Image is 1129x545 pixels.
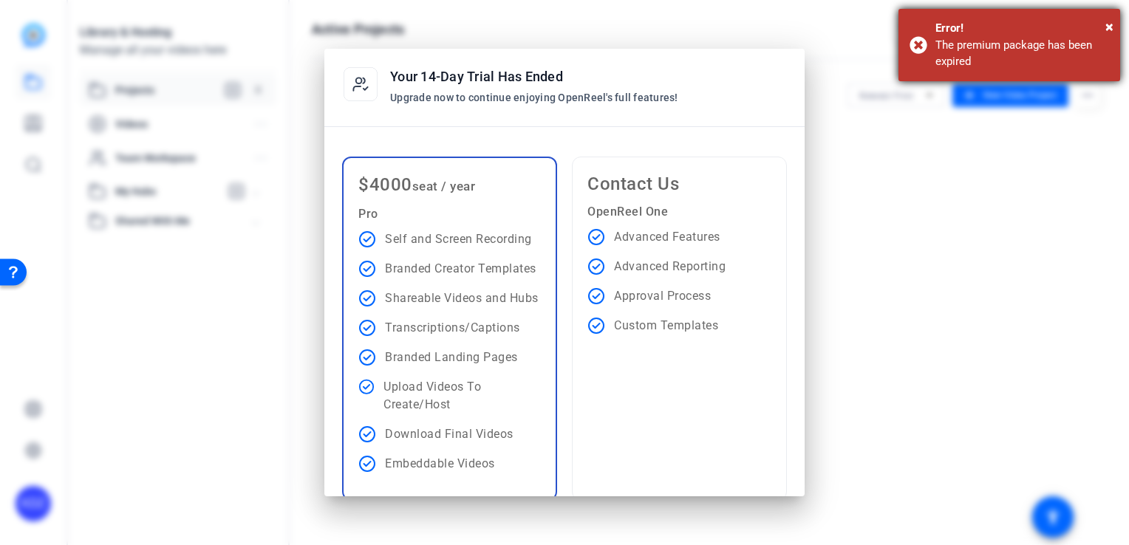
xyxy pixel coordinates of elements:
div: Error! [935,20,1109,37]
button: Close [1105,16,1113,38]
h2: Your 14-Day Trial Has Ended [390,66,563,87]
p: OpenReel One [587,203,679,221]
p: Upload Videos To Create/Host [383,378,541,414]
span: × [1105,18,1113,35]
span: Contact Us [587,174,679,194]
p: Custom Templates [614,317,718,335]
p: Transcriptions/Captions [385,319,520,337]
span: $4000 [358,174,412,195]
p: Branded Landing Pages [385,349,518,366]
p: Advanced Reporting [614,258,726,275]
p: Approval Process [614,287,711,305]
p: Pro [358,205,475,223]
p: Download Final Videos [385,425,514,443]
p: Embeddable Videos [385,455,495,473]
p: Shareable Videos and Hubs [385,289,539,307]
div: The premium package has been expired [935,37,1109,70]
p: Advanced Features [614,228,720,246]
p: Branded Creator Templates [385,260,536,278]
p: Upgrade now to continue enjoying OpenReel's full features! [390,90,678,105]
p: Self and Screen Recording [385,230,532,248]
span: seat / year [412,179,476,193]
